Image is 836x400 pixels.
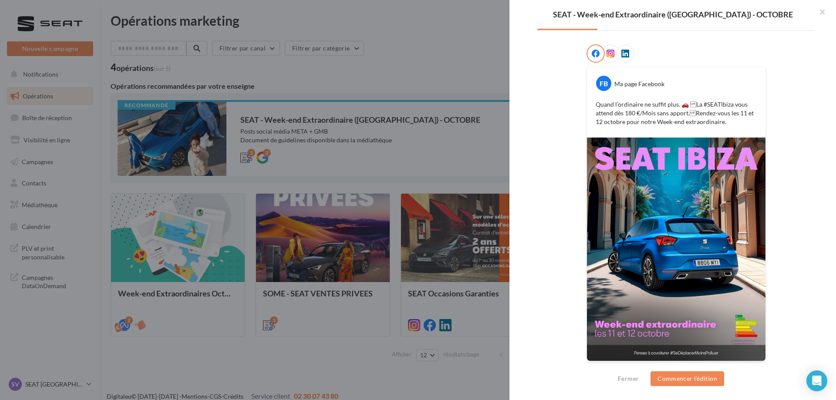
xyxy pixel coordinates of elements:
div: SEAT - Week-end Extraordinaire ([GEOGRAPHIC_DATA]) - OCTOBRE [523,10,822,18]
div: La prévisualisation est non-contractuelle [587,361,766,373]
div: Ma page Facebook [614,80,664,88]
div: Open Intercom Messenger [806,370,827,391]
div: FB [596,76,611,91]
button: Fermer [614,373,642,384]
button: Commencer l'édition [651,371,724,386]
p: Quand l’ordinaire ne suffit plus. 🚗 La #SEATIbiza vous attend dès 180 €/Mois sans apport. Rendez-... [596,100,757,126]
